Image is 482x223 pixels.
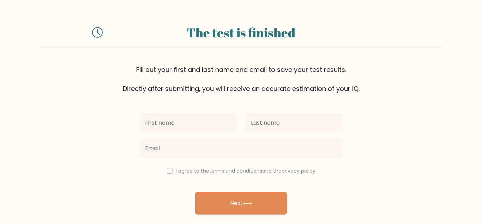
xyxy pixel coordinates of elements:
[40,65,442,93] div: Fill out your first and last name and email to save your test results. Directly after submitting,...
[245,113,343,133] input: Last name
[139,138,343,158] input: Email
[139,113,237,133] input: First name
[176,167,315,174] label: I agree to the and the
[111,23,371,42] div: The test is finished
[282,167,315,174] a: privacy policy
[209,167,262,174] a: terms and conditions
[195,192,287,215] button: Next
